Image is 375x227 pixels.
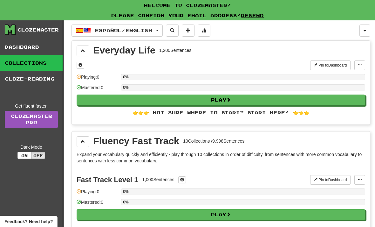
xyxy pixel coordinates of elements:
div: Get fluent faster. [5,103,58,109]
p: Expand your vocabulary quickly and efficiently - play through 10 collections in order of difficul... [77,151,365,164]
a: ClozemasterPro [5,111,58,128]
button: Off [31,152,45,159]
div: Playing: 0 [77,74,118,84]
span: Español / English [95,28,152,33]
div: Dark Mode [5,144,58,150]
div: 1,000 Sentences [142,176,174,183]
div: Mastered: 0 [77,199,118,209]
button: More stats [198,25,210,37]
button: Search sentences [166,25,179,37]
a: Resend [241,13,264,18]
button: Pin toDashboard [310,60,351,70]
div: 10 Collections / 9,998 Sentences [183,138,244,144]
button: On [17,152,31,159]
div: 1,200 Sentences [159,47,191,53]
button: Add sentence to collection [182,25,194,37]
div: Playing: 0 [77,188,118,199]
div: Clozemaster [17,27,59,33]
button: Pin toDashboard [310,175,351,185]
span: Open feedback widget [4,218,53,225]
button: Play [77,209,365,220]
button: Play [77,95,365,105]
button: Español/English [72,25,163,37]
div: Everyday Life [93,46,155,55]
div: 👉👉👉 Not sure where to start? Start here! 👈👈👈 [77,110,365,116]
div: Fluency Fast Track [93,136,179,146]
div: Fast Track Level 1 [77,176,138,184]
div: Mastered: 0 [77,84,118,95]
